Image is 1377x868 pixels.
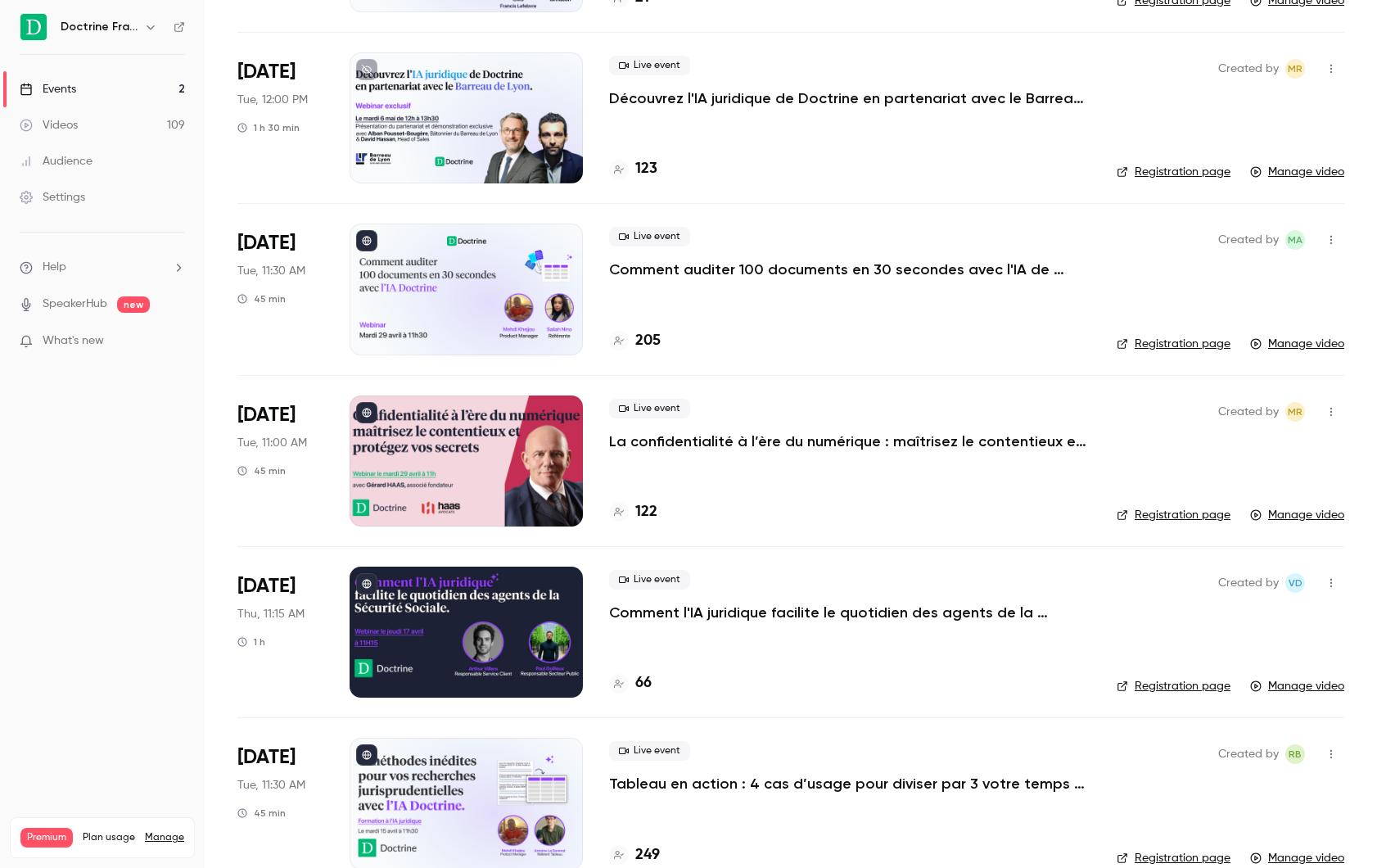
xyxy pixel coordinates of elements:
[1117,164,1230,180] a: Registration page
[1218,744,1279,764] span: Created by
[1218,402,1279,422] span: Created by
[609,56,690,75] span: Live event
[1285,402,1305,422] span: Marguerite Rubin de Cervens
[1285,230,1305,250] span: Marie Agard
[237,635,265,649] div: 1 h
[237,567,323,698] div: Apr 17 Thu, 11:15 AM (Europe/Paris)
[237,230,296,256] span: [DATE]
[1285,573,1305,593] span: Victoire Demortier
[237,292,286,305] div: 45 min
[635,672,652,694] h4: 66
[1250,164,1344,180] a: Manage video
[237,92,308,108] span: Tue, 12:00 PM
[609,158,657,180] a: 123
[83,831,135,844] span: Plan usage
[20,14,47,40] img: Doctrine France
[145,831,184,844] a: Manage
[237,121,300,134] div: 1 h 30 min
[609,603,1090,622] a: Comment l'IA juridique facilite le quotidien des agents de la Sécurité Sociale
[20,117,78,133] div: Videos
[237,402,296,428] span: [DATE]
[1250,850,1344,866] a: Manage video
[117,296,150,313] span: new
[1288,59,1303,79] span: MR
[609,330,661,352] a: 205
[609,570,690,590] span: Live event
[609,672,652,694] a: 66
[43,332,104,350] span: What's new
[609,501,657,523] a: 122
[635,844,660,866] h4: 249
[237,807,286,820] div: 45 min
[165,334,185,349] iframe: Noticeable Trigger
[609,741,690,761] span: Live event
[1250,678,1344,694] a: Manage video
[1218,59,1279,79] span: Created by
[609,432,1090,451] a: La confidentialité à l’ère du numérique : maîtrisez le contentieux et protégez vos secrets
[1285,59,1305,79] span: Marguerite Rubin de Cervens
[20,189,85,206] div: Settings
[61,19,138,35] h6: Doctrine France
[635,330,661,352] h4: 205
[237,435,307,451] span: Tue, 11:00 AM
[237,52,323,183] div: May 6 Tue, 12:00 PM (Europe/Paris)
[237,777,305,793] span: Tue, 11:30 AM
[609,774,1090,793] a: Tableau en action : 4 cas d’usage pour diviser par 3 votre temps de recherche juridique
[1285,744,1305,764] span: Romain Ballereau
[1117,507,1230,523] a: Registration page
[43,296,107,313] a: SpeakerHub
[237,396,323,527] div: Apr 29 Tue, 11:00 AM (Europe/Paris)
[1218,573,1279,593] span: Created by
[1289,573,1303,593] span: VD
[20,81,76,97] div: Events
[1250,336,1344,352] a: Manage video
[237,263,305,279] span: Tue, 11:30 AM
[237,464,286,477] div: 45 min
[237,606,305,622] span: Thu, 11:15 AM
[20,828,73,848] span: Premium
[20,259,185,276] li: help-dropdown-opener
[1288,230,1303,250] span: MA
[609,88,1090,108] a: Découvrez l'IA juridique de Doctrine en partenariat avec le Barreau de Lyon
[237,224,323,355] div: Apr 29 Tue, 11:30 AM (Europe/Paris)
[1288,402,1303,422] span: MR
[635,501,657,523] h4: 122
[1289,744,1302,764] span: RB
[635,158,657,180] h4: 123
[43,259,66,276] span: Help
[237,59,296,85] span: [DATE]
[20,153,93,170] div: Audience
[1117,850,1230,866] a: Registration page
[237,573,296,599] span: [DATE]
[1250,507,1344,523] a: Manage video
[1117,678,1230,694] a: Registration page
[237,744,296,771] span: [DATE]
[1218,230,1279,250] span: Created by
[1117,336,1230,352] a: Registration page
[609,227,690,246] span: Live event
[609,399,690,418] span: Live event
[609,844,660,866] a: 249
[609,260,1090,279] a: Comment auditer 100 documents en 30 secondes avec l'IA de Doctrine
